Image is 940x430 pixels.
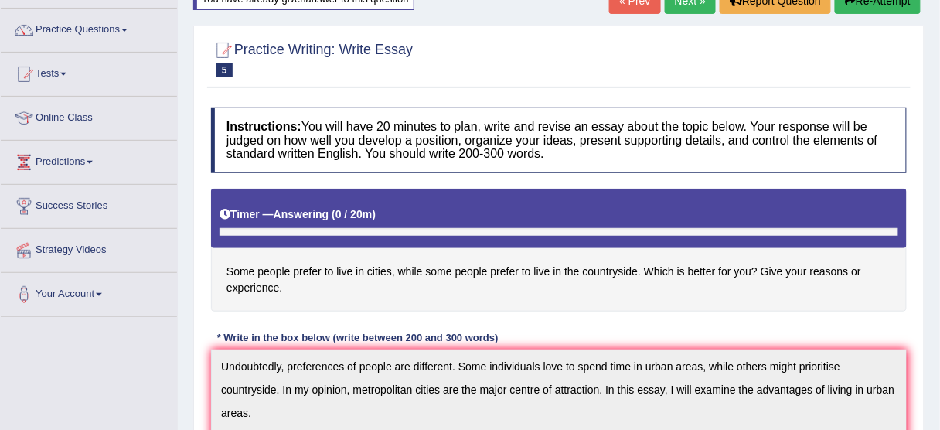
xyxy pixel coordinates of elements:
[1,141,177,179] a: Predictions
[211,39,413,77] h2: Practice Writing: Write Essay
[1,273,177,312] a: Your Account
[274,208,329,220] b: Answering
[211,107,907,173] h4: You will have 20 minutes to plan, write and revise an essay about the topic below. Your response ...
[372,208,376,220] b: )
[226,120,301,133] b: Instructions:
[1,229,177,268] a: Strategy Videos
[211,331,504,346] div: * Write in the box below (write between 200 and 300 words)
[1,185,177,224] a: Success Stories
[1,53,177,91] a: Tests
[1,9,177,47] a: Practice Questions
[220,209,376,220] h5: Timer —
[216,63,233,77] span: 5
[335,208,372,220] b: 0 / 20m
[332,208,335,220] b: (
[211,189,907,312] h4: Some people prefer to live in cities, while some people prefer to live in the countryside. Which ...
[1,97,177,135] a: Online Class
